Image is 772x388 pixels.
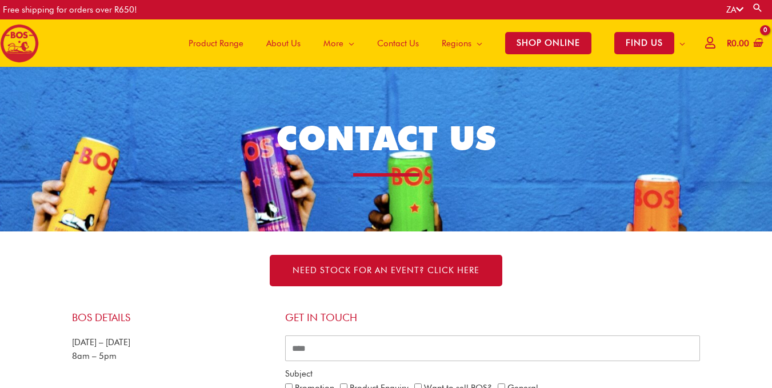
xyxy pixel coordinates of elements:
[285,367,313,381] label: Subject
[727,38,731,49] span: R
[72,351,117,361] span: 8am – 5pm
[614,32,674,54] span: FIND US
[169,19,697,67] nav: Site Navigation
[72,337,130,347] span: [DATE] – [DATE]
[366,19,430,67] a: Contact Us
[270,255,502,286] a: NEED STOCK FOR AN EVENT? Click here
[293,266,479,275] span: NEED STOCK FOR AN EVENT? Click here
[377,26,419,61] span: Contact Us
[752,2,763,13] a: Search button
[312,19,366,67] a: More
[726,5,743,15] a: ZA
[430,19,494,67] a: Regions
[442,26,471,61] span: Regions
[285,311,701,324] h4: Get in touch
[177,19,255,67] a: Product Range
[725,31,763,57] a: View Shopping Cart, empty
[494,19,603,67] a: SHOP ONLINE
[505,32,591,54] span: SHOP ONLINE
[266,26,301,61] span: About Us
[323,26,343,61] span: More
[255,19,312,67] a: About Us
[189,26,243,61] span: Product Range
[221,115,552,162] h1: CONTACT US
[727,38,749,49] bdi: 0.00
[72,311,274,324] h4: BOS Details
